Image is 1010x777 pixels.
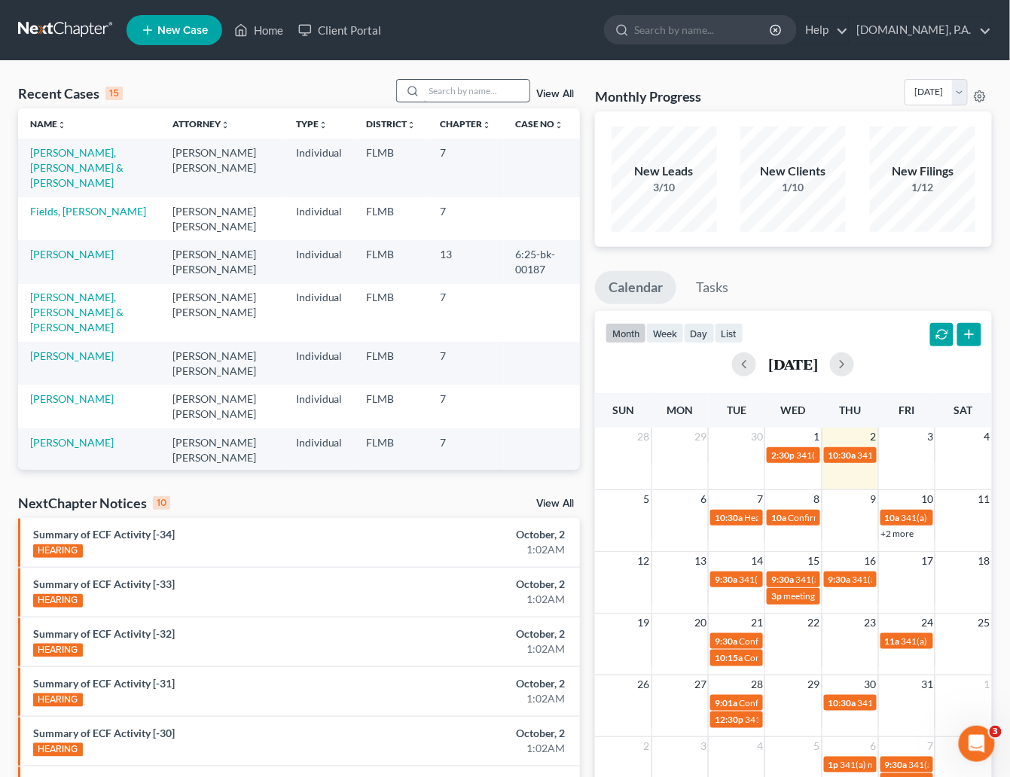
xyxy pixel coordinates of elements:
[863,675,878,693] span: 30
[744,512,776,523] span: Hearing
[693,428,708,446] span: 29
[954,404,973,416] span: Sat
[30,392,114,405] a: [PERSON_NAME]
[693,552,708,570] span: 13
[429,284,504,342] td: 7
[33,644,83,657] div: HEARING
[398,577,565,592] div: October, 2
[33,627,175,640] a: Summary of ECF Activity [-32]
[398,691,565,706] div: 1:02AM
[227,17,291,44] a: Home
[612,180,717,195] div: 3/10
[398,676,565,691] div: October, 2
[18,84,123,102] div: Recent Cases
[715,714,743,725] span: 12:30p
[284,385,355,428] td: Individual
[715,574,737,585] span: 9:30a
[755,737,764,755] span: 4
[595,87,702,105] h3: Monthly Progress
[33,693,83,707] div: HEARING
[30,436,114,449] a: [PERSON_NAME]
[727,404,746,416] span: Tue
[813,737,822,755] span: 5
[693,675,708,693] span: 27
[926,737,935,755] span: 7
[33,743,83,757] div: HEARING
[536,498,574,509] a: View All
[902,635,961,647] span: 341(a) meeting
[795,574,855,585] span: 341(a) meeting
[18,494,170,512] div: NextChapter Notices
[284,139,355,197] td: Individual
[869,737,878,755] span: 6
[441,118,492,129] a: Chapterunfold_more
[30,146,124,189] a: [PERSON_NAME], [PERSON_NAME] & [PERSON_NAME]
[30,118,66,129] a: Nameunfold_more
[739,635,824,647] span: Confirmation hearing
[319,120,328,129] i: unfold_more
[755,490,764,508] span: 7
[429,197,504,240] td: 7
[699,737,708,755] span: 3
[636,614,651,632] span: 19
[595,271,676,304] a: Calendar
[885,759,908,770] span: 9:30a
[798,17,848,44] a: Help
[398,726,565,741] div: October, 2
[926,428,935,446] span: 3
[642,737,651,755] span: 2
[739,697,824,708] span: Confirmation hearing
[863,614,878,632] span: 23
[355,284,429,342] td: FLMB
[30,205,146,218] a: Fields, [PERSON_NAME]
[160,385,283,428] td: [PERSON_NAME] [PERSON_NAME]
[807,614,822,632] span: 22
[160,139,283,197] td: [PERSON_NAME] [PERSON_NAME]
[355,240,429,283] td: FLMB
[33,544,83,558] div: HEARING
[920,675,935,693] span: 31
[172,118,230,129] a: Attorneyunfold_more
[715,652,743,663] span: 10:15a
[977,490,992,508] span: 11
[870,163,975,180] div: New Filings
[160,197,283,240] td: [PERSON_NAME] [PERSON_NAME]
[398,542,565,557] div: 1:02AM
[284,197,355,240] td: Individual
[355,197,429,240] td: FLMB
[850,17,991,44] a: [DOMAIN_NAME], P.A.
[771,574,794,585] span: 9:30a
[33,594,83,608] div: HEARING
[870,180,975,195] div: 1/12
[853,574,912,585] span: 341(a) meeting
[885,512,900,523] span: 10a
[429,428,504,471] td: 7
[606,323,646,343] button: month
[355,342,429,385] td: FLMB
[612,404,634,416] span: Sun
[30,291,124,334] a: [PERSON_NAME], [PERSON_NAME] & [PERSON_NAME]
[841,759,900,770] span: 341(a) meeting
[612,163,717,180] div: New Leads
[153,496,170,510] div: 10
[749,552,764,570] span: 14
[920,552,935,570] span: 17
[398,592,565,607] div: 1:02AM
[683,271,743,304] a: Tasks
[398,626,565,641] div: October, 2
[355,385,429,428] td: FLMB
[284,342,355,385] td: Individual
[715,635,737,647] span: 9:30a
[739,574,798,585] span: 341(a) meeting
[160,342,283,385] td: [PERSON_NAME] [PERSON_NAME]
[221,120,230,129] i: unfold_more
[990,726,1002,738] span: 3
[667,404,693,416] span: Mon
[355,139,429,197] td: FLMB
[740,163,846,180] div: New Clients
[291,17,389,44] a: Client Portal
[920,614,935,632] span: 24
[516,118,564,129] a: Case Nounfold_more
[634,16,772,44] input: Search by name...
[57,120,66,129] i: unfold_more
